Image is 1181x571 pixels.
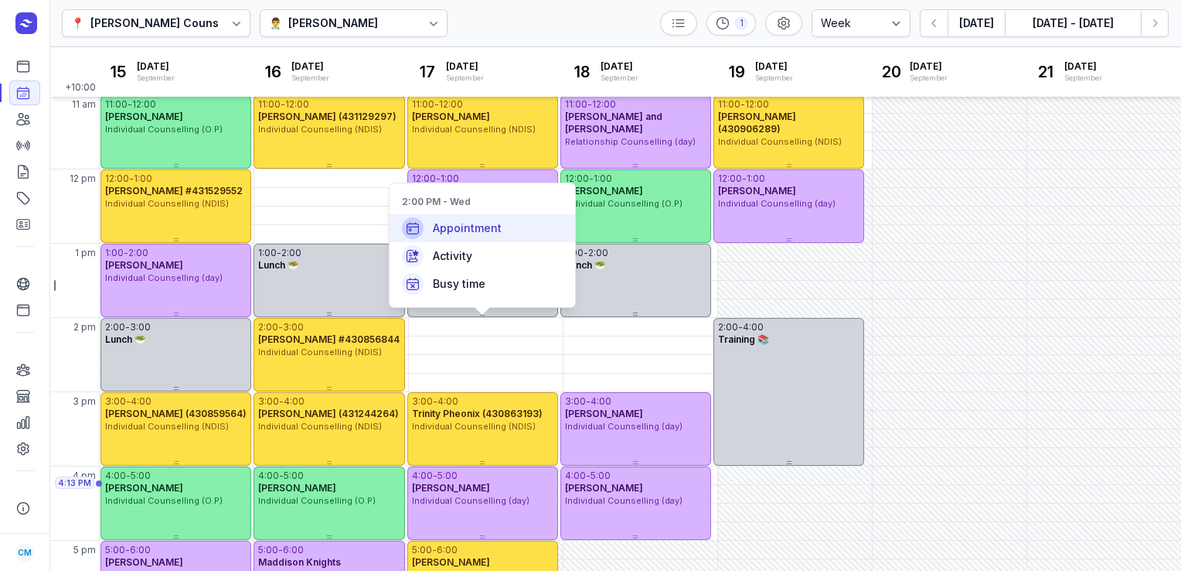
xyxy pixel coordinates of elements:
[565,173,589,185] div: 12:00
[718,173,742,185] div: 12:00
[105,408,247,419] span: [PERSON_NAME] (430859564)
[130,321,151,333] div: 3:00
[433,248,472,264] span: Activity
[65,81,99,97] span: +10:00
[105,470,126,482] div: 4:00
[291,73,329,84] div: September
[565,495,682,506] span: Individual Counselling (day)
[433,276,485,292] span: Busy time
[105,421,229,432] span: Individual Counselling (NDIS)
[269,14,282,32] div: 👨‍⚕️
[586,470,590,482] div: -
[90,14,249,32] div: [PERSON_NAME] Counselling
[258,395,279,408] div: 3:00
[58,477,91,489] span: 4:13 PM
[740,98,745,111] div: -
[412,395,433,408] div: 3:00
[105,482,183,494] span: [PERSON_NAME]
[588,247,608,259] div: 2:00
[412,482,490,494] span: [PERSON_NAME]
[258,111,397,122] span: [PERSON_NAME] (431129297)
[433,395,437,408] div: -
[131,470,151,482] div: 5:00
[412,421,536,432] span: Individual Counselling (NDIS)
[412,556,490,568] span: [PERSON_NAME]
[105,556,183,568] span: [PERSON_NAME]
[718,198,836,209] span: Individual Counselling (day)
[565,259,606,271] span: Lunch 🥗
[105,544,125,556] div: 5:00
[432,544,437,556] div: -
[124,247,128,259] div: -
[565,408,643,419] span: [PERSON_NAME]
[288,14,378,32] div: [PERSON_NAME]
[412,495,529,506] span: Individual Counselling (day)
[258,259,299,271] span: Lunch 🥗
[105,173,129,185] div: 12:00
[258,544,278,556] div: 5:00
[126,395,131,408] div: -
[718,136,842,147] span: Individual Counselling (NDIS)
[589,173,594,185] div: -
[125,321,130,333] div: -
[724,60,749,84] div: 19
[718,185,796,197] span: [PERSON_NAME]
[565,136,696,147] span: Relationship Counselling (day)
[433,470,437,482] div: -
[128,247,148,259] div: 2:00
[584,247,588,259] div: -
[258,482,336,494] span: [PERSON_NAME]
[565,482,643,494] span: [PERSON_NAME]
[258,495,376,506] span: Individual Counselling (O.P)
[73,395,96,408] span: 3 pm
[565,98,587,111] div: 11:00
[565,421,682,432] span: Individual Counselling (day)
[1005,9,1141,37] button: [DATE] - [DATE]
[106,60,131,84] div: 15
[70,173,96,185] span: 12 pm
[258,347,382,357] span: Individual Counselling (NDIS)
[412,98,434,111] div: 11:00
[128,98,132,111] div: -
[291,60,329,73] span: [DATE]
[260,60,285,84] div: 16
[412,408,543,419] span: Trinity Pheonix (430863193)
[437,544,458,556] div: 6:00
[258,321,278,333] div: 2:00
[412,470,433,482] div: 4:00
[73,544,96,556] span: 5 pm
[105,495,223,506] span: Individual Counselling (O.P)
[415,60,440,84] div: 17
[747,173,765,185] div: 1:00
[129,173,134,185] div: -
[105,272,223,283] span: Individual Counselling (day)
[132,98,156,111] div: 12:00
[105,395,126,408] div: 3:00
[441,173,459,185] div: 1:00
[279,470,284,482] div: -
[279,395,284,408] div: -
[601,73,638,84] div: September
[105,333,146,345] span: Lunch 🥗
[283,321,304,333] div: 3:00
[910,60,948,73] span: [DATE]
[718,98,740,111] div: 11:00
[137,73,175,84] div: September
[436,173,441,185] div: -
[565,111,662,135] span: [PERSON_NAME] and [PERSON_NAME]
[879,60,904,84] div: 20
[590,470,611,482] div: 5:00
[594,173,612,185] div: 1:00
[73,321,96,333] span: 2 pm
[73,470,96,482] span: 4 pm
[439,98,463,111] div: 12:00
[437,395,458,408] div: 4:00
[281,247,301,259] div: 2:00
[277,247,281,259] div: -
[718,321,738,333] div: 2:00
[283,544,304,556] div: 6:00
[284,395,305,408] div: 4:00
[1064,60,1102,73] span: [DATE]
[105,124,223,135] span: Individual Counselling (O.P)
[743,321,764,333] div: 4:00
